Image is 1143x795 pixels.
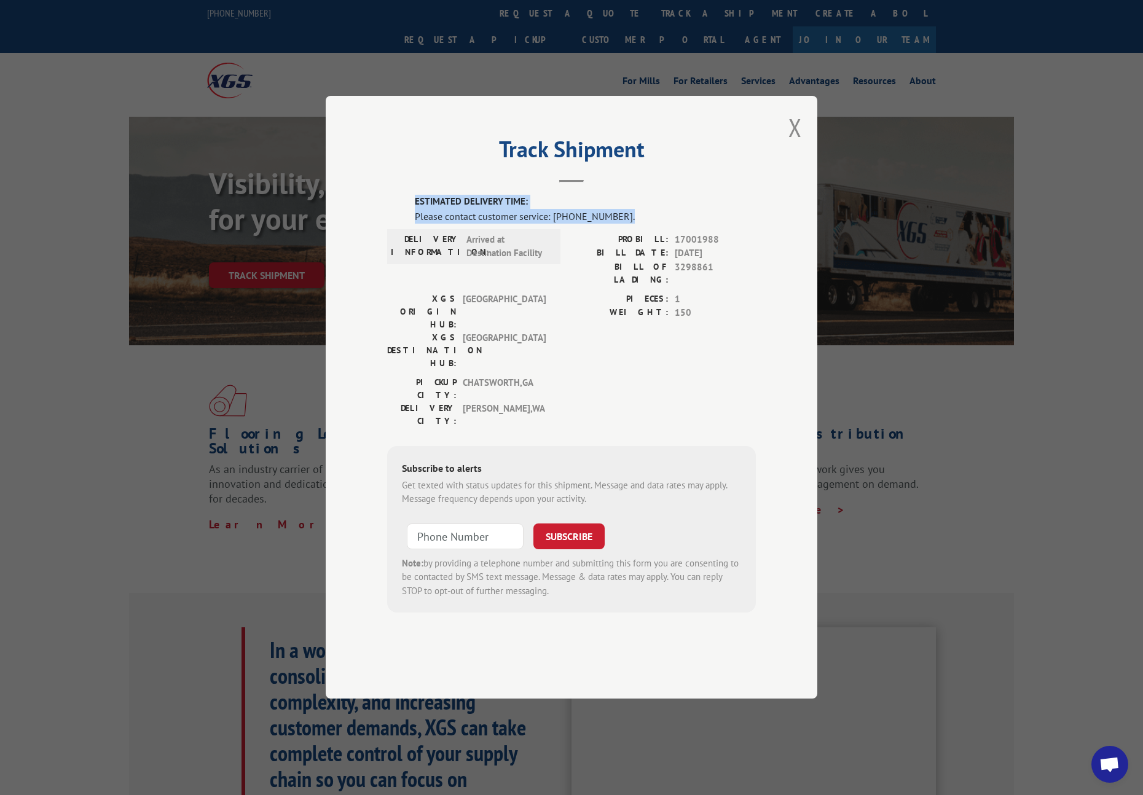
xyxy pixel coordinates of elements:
label: XGS ORIGIN HUB: [387,292,457,331]
span: 1 [675,292,756,307]
button: SUBSCRIBE [533,523,605,549]
label: PICKUP CITY: [387,376,457,402]
div: Subscribe to alerts [402,461,741,479]
label: PIECES: [571,292,669,307]
div: Get texted with status updates for this shipment. Message and data rates may apply. Message frequ... [402,479,741,506]
span: Arrived at Destination Facility [466,233,549,260]
label: BILL OF LADING: [571,260,669,286]
span: [DATE] [675,247,756,261]
label: XGS DESTINATION HUB: [387,331,457,370]
strong: Note: [402,557,423,569]
input: Phone Number [407,523,524,549]
span: [GEOGRAPHIC_DATA] [463,292,546,331]
span: 3298861 [675,260,756,286]
a: Open chat [1091,746,1128,783]
span: CHATSWORTH , GA [463,376,546,402]
div: Please contact customer service: [PHONE_NUMBER]. [415,209,756,224]
label: DELIVERY INFORMATION: [391,233,460,260]
h2: Track Shipment [387,141,756,164]
label: BILL DATE: [571,247,669,261]
label: WEIGHT: [571,307,669,321]
span: [PERSON_NAME] , WA [463,402,546,428]
span: 150 [675,307,756,321]
button: Close modal [788,111,802,144]
div: by providing a telephone number and submitting this form you are consenting to be contacted by SM... [402,557,741,598]
label: ESTIMATED DELIVERY TIME: [415,195,756,210]
span: 17001988 [675,233,756,247]
span: [GEOGRAPHIC_DATA] [463,331,546,370]
label: DELIVERY CITY: [387,402,457,428]
label: PROBILL: [571,233,669,247]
